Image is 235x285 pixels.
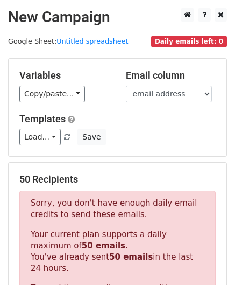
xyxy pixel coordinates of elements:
p: Sorry, you don't have enough daily email credits to send these emails. [31,198,204,220]
small: Google Sheet: [8,37,129,45]
a: Load... [19,129,61,145]
button: Save [77,129,105,145]
a: Copy/paste... [19,86,85,102]
h5: Variables [19,69,110,81]
p: Your current plan supports a daily maximum of . You've already sent in the last 24 hours. [31,229,204,274]
iframe: Chat Widget [181,233,235,285]
strong: 50 emails [109,252,153,262]
strong: 50 emails [82,241,125,251]
h2: New Campaign [8,8,227,26]
a: Untitled spreadsheet [56,37,128,45]
h5: 50 Recipients [19,173,216,185]
h5: Email column [126,69,216,81]
a: Templates [19,113,66,124]
a: Daily emails left: 0 [151,37,227,45]
span: Daily emails left: 0 [151,36,227,47]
